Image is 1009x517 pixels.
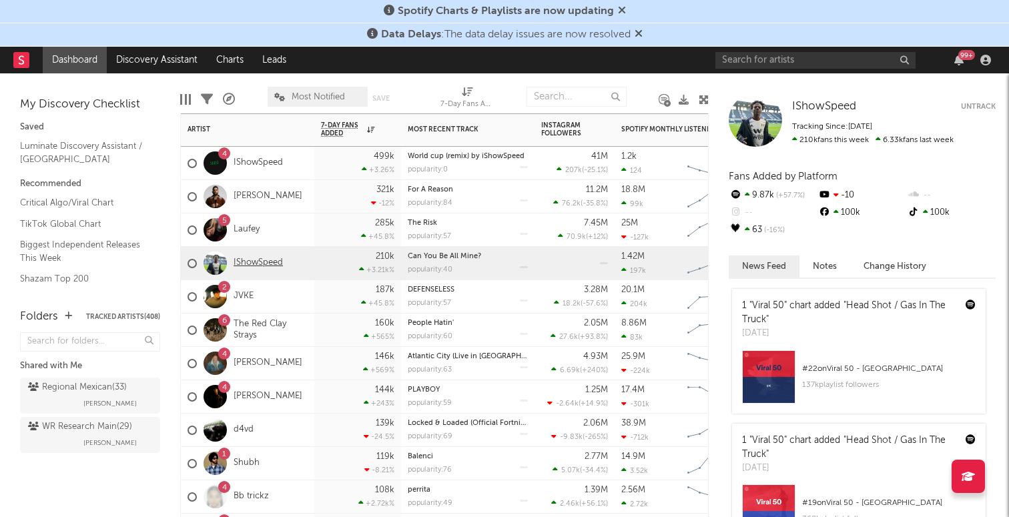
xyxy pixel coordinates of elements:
span: +57.7 % [774,192,805,199]
span: -35.8 % [583,200,606,207]
div: +2.72k % [358,499,394,508]
div: 321k [376,185,394,194]
div: 2.77M [585,452,608,461]
a: World cup (remix) by iShowSpeed [408,153,525,160]
span: 207k [565,167,582,174]
div: popularity: 84 [408,199,452,207]
div: 108k [375,486,394,494]
span: Dismiss [618,6,626,17]
div: 144k [375,386,394,394]
div: 1 "Viral 50" chart added [742,299,956,327]
div: -127k [621,233,649,241]
div: 204k [621,300,647,308]
span: [PERSON_NAME] [83,396,137,412]
button: News Feed [729,255,799,278]
div: ( ) [551,432,608,441]
div: 2.06M [583,419,608,428]
div: 139k [376,419,394,428]
span: Dismiss [635,29,643,40]
svg: Chart title [681,213,741,247]
span: [PERSON_NAME] [83,435,137,451]
div: ( ) [557,165,608,174]
div: 17.4M [621,386,645,394]
span: 210k fans this week [792,136,869,144]
span: -34.4 % [582,467,606,474]
div: 285k [375,219,394,227]
div: -- [907,187,996,204]
div: popularity: 60 [408,333,452,340]
div: ( ) [558,232,608,241]
a: IShowSpeed [792,100,856,113]
a: Dashboard [43,47,107,73]
a: PLAYBOY [408,386,440,394]
div: 7-Day Fans Added (7-Day Fans Added) [440,80,494,119]
a: Biggest Independent Releases This Week [20,237,147,265]
span: -265 % [585,434,606,441]
span: 5.07k [561,467,580,474]
div: Saved [20,119,160,135]
a: Discovery Assistant [107,47,207,73]
div: 499k [374,152,394,161]
svg: Chart title [681,447,741,480]
a: TikTok Global Chart [20,217,147,231]
div: 1.39M [585,486,608,494]
span: Spotify Charts & Playlists are now updating [398,6,614,17]
div: Folders [20,309,58,325]
div: 20.1M [621,286,645,294]
a: WR Research Main(29)[PERSON_NAME] [20,417,160,453]
a: Shubh [234,458,260,469]
a: Leads [253,47,296,73]
a: [PERSON_NAME] [234,391,302,402]
div: 41M [591,152,608,161]
span: -9.83k [560,434,583,441]
a: Luminate Discovery Assistant / [GEOGRAPHIC_DATA] [20,139,147,166]
div: 83k [621,333,643,342]
a: perrita [408,486,430,494]
div: -12 % [371,199,394,207]
a: Shazam Top 200 [20,272,147,286]
div: 63 [729,221,817,239]
a: The Risk [408,219,437,227]
input: Search for folders... [20,332,160,352]
span: -25.1 % [584,167,606,174]
div: People Hatin' [408,320,528,327]
div: 100k [817,204,906,221]
div: ( ) [553,199,608,207]
span: Tracking Since: [DATE] [792,123,872,131]
div: My Discovery Checklist [20,97,160,113]
span: 18.2k [563,300,581,308]
div: 14.9M [621,452,645,461]
span: Data Delays [381,29,441,40]
div: 2.56M [621,486,645,494]
div: 100k [907,204,996,221]
a: #22onViral 50 - [GEOGRAPHIC_DATA]137kplaylist followers [732,350,986,414]
div: -24.5 % [364,432,394,441]
a: IShowSpeed [234,157,283,169]
svg: Chart title [681,180,741,213]
div: 124 [621,166,642,175]
svg: Chart title [681,280,741,314]
div: 25M [621,219,638,227]
div: A&R Pipeline [223,80,235,119]
div: # 19 on Viral 50 - [GEOGRAPHIC_DATA] [802,495,976,511]
span: IShowSpeed [792,101,856,112]
span: +56.1 % [581,500,606,508]
div: ( ) [551,332,608,341]
div: +243 % [364,399,394,408]
span: -2.64k [556,400,579,408]
a: Balenci [408,453,433,460]
svg: Chart title [681,480,741,514]
div: popularity: 0 [408,166,448,173]
button: Change History [850,255,940,278]
div: 1 "Viral 50" chart added [742,434,956,462]
div: 119k [376,452,394,461]
svg: Chart title [681,347,741,380]
div: 1.25M [585,386,608,394]
a: "Head Shot / Gas In The Truck" [742,301,946,324]
div: Regional Mexican ( 33 ) [28,380,127,396]
div: [DATE] [742,327,956,340]
button: Tracked Artists(408) [86,314,160,320]
div: 8.86M [621,319,647,328]
a: [PERSON_NAME] [234,191,302,202]
div: Can You Be All Mine? [408,253,528,260]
